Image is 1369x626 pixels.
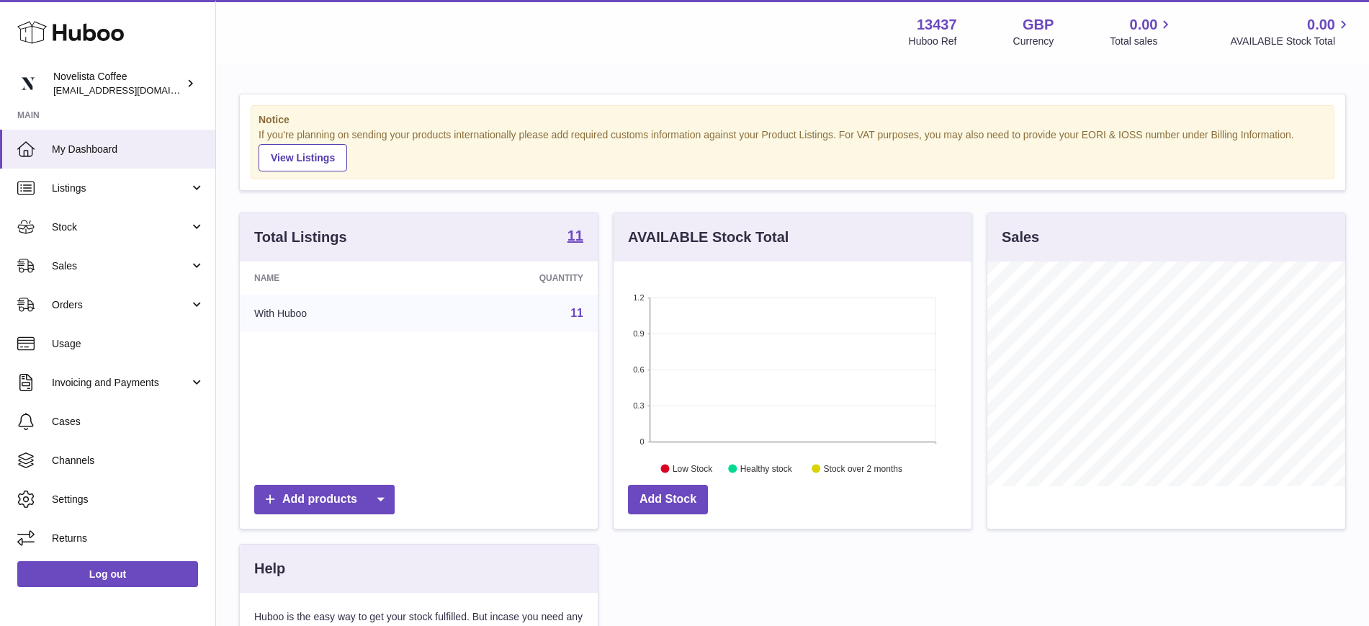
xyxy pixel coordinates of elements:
[570,307,583,319] a: 11
[240,261,428,295] th: Name
[1230,35,1352,48] span: AVAILABLE Stock Total
[52,143,205,156] span: My Dashboard
[52,182,189,195] span: Listings
[259,144,347,171] a: View Listings
[428,261,598,295] th: Quantity
[52,493,205,506] span: Settings
[639,437,644,446] text: 0
[1130,15,1158,35] span: 0.00
[1307,15,1335,35] span: 0.00
[17,561,198,587] a: Log out
[52,259,189,273] span: Sales
[52,337,205,351] span: Usage
[1110,15,1174,48] a: 0.00 Total sales
[52,415,205,429] span: Cases
[917,15,957,35] strong: 13437
[567,228,583,246] a: 11
[628,228,789,247] h3: AVAILABLE Stock Total
[633,401,644,410] text: 0.3
[824,463,902,473] text: Stock over 2 months
[628,485,708,514] a: Add Stock
[259,128,1327,171] div: If you're planning on sending your products internationally please add required customs informati...
[254,228,347,247] h3: Total Listings
[254,485,395,514] a: Add products
[673,463,713,473] text: Low Stock
[633,329,644,338] text: 0.9
[52,454,205,468] span: Channels
[52,298,189,312] span: Orders
[17,73,39,94] img: internalAdmin-13437@internal.huboo.com
[1023,15,1054,35] strong: GBP
[53,70,183,97] div: Novelista Coffee
[1110,35,1174,48] span: Total sales
[633,365,644,374] text: 0.6
[909,35,957,48] div: Huboo Ref
[1230,15,1352,48] a: 0.00 AVAILABLE Stock Total
[52,220,189,234] span: Stock
[259,113,1327,127] strong: Notice
[53,84,212,96] span: [EMAIL_ADDRESS][DOMAIN_NAME]
[1002,228,1039,247] h3: Sales
[240,295,428,332] td: With Huboo
[52,376,189,390] span: Invoicing and Payments
[1013,35,1054,48] div: Currency
[254,559,285,578] h3: Help
[633,293,644,302] text: 1.2
[740,463,793,473] text: Healthy stock
[567,228,583,243] strong: 11
[52,532,205,545] span: Returns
